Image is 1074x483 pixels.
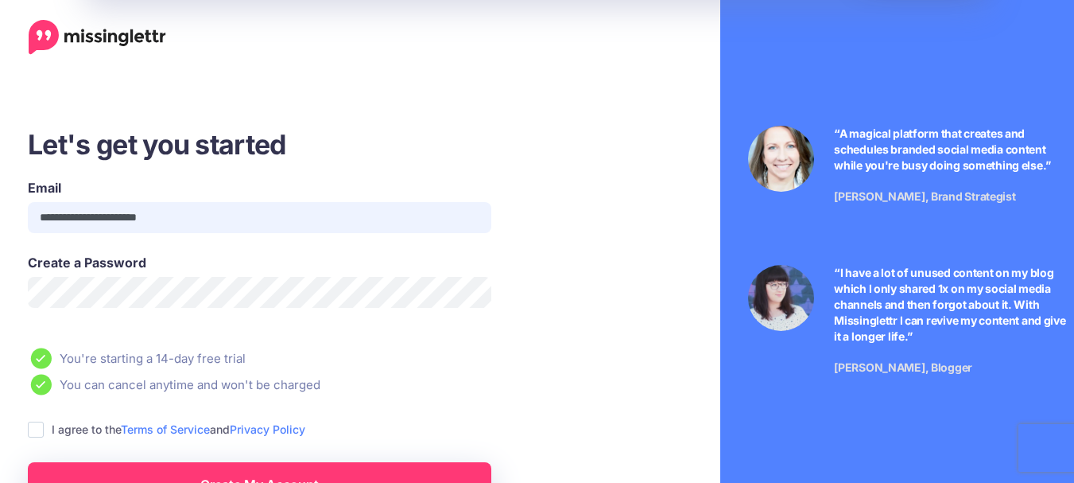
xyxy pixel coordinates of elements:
a: Home [29,20,166,55]
label: Email [28,178,491,197]
p: “I have a lot of unused content on my blog which I only shared 1x on my social media channels and... [834,265,1069,345]
li: You're starting a 14-day free trial [28,348,589,369]
label: Create a Password [28,253,491,272]
label: I agree to the and [52,420,305,438]
h3: Let's get you started [28,127,589,162]
a: Privacy Policy [230,423,305,436]
span: [PERSON_NAME], Brand Strategist [834,189,1015,203]
p: “A magical platform that creates and schedules branded social media content while you're busy doi... [834,126,1069,173]
span: [PERSON_NAME], Blogger [834,360,972,374]
img: Testimonial by Jeniffer Kosche [748,265,814,331]
li: You can cancel anytime and won't be charged [28,374,589,395]
img: Testimonial by Laura Stanik [748,126,814,192]
a: Terms of Service [121,423,210,436]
